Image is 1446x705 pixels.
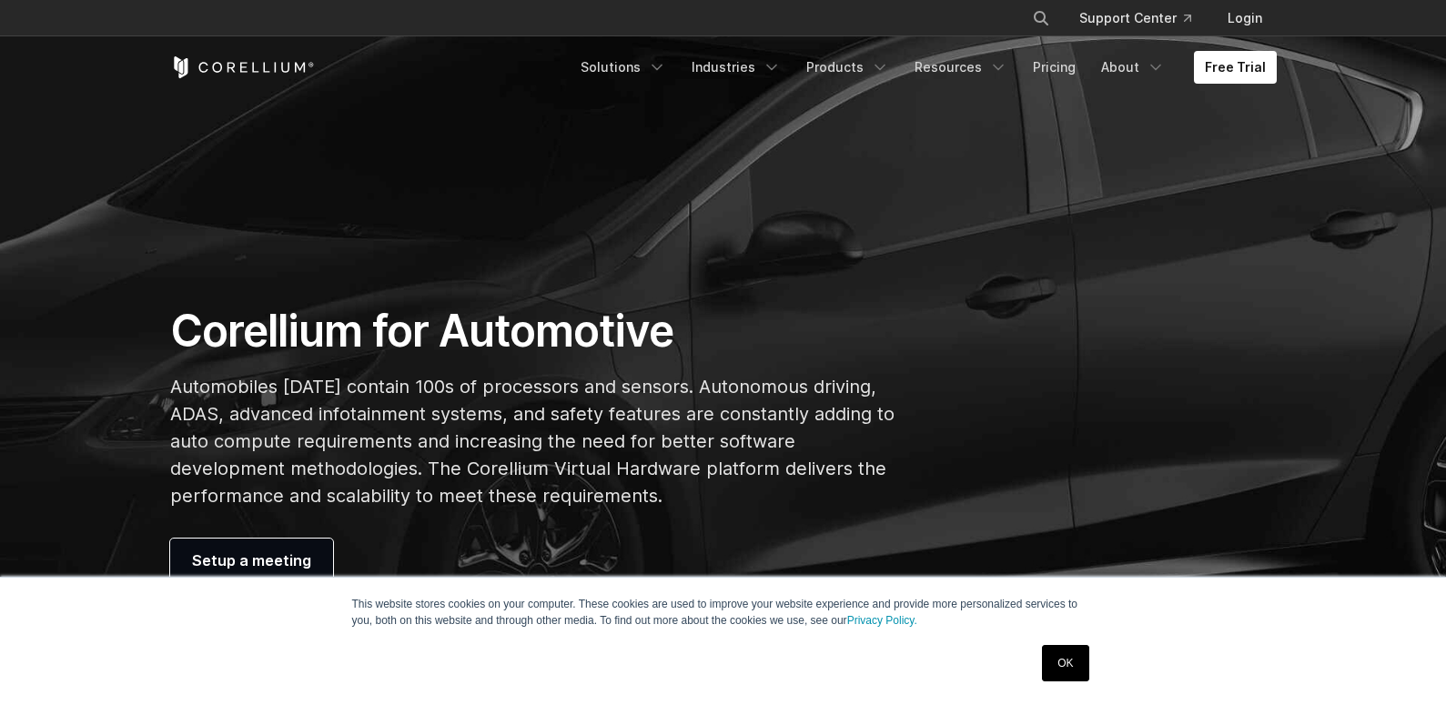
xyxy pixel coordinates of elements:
a: Products [795,51,900,84]
a: Corellium Home [170,56,315,78]
button: Search [1025,2,1057,35]
a: Setup a meeting [170,539,333,582]
a: About [1090,51,1176,84]
a: OK [1042,645,1088,681]
a: Privacy Policy. [847,614,917,627]
a: Login [1213,2,1277,35]
div: Navigation Menu [1010,2,1277,35]
a: Support Center [1065,2,1206,35]
a: Pricing [1022,51,1087,84]
a: Industries [681,51,792,84]
h1: Corellium for Automotive [170,304,895,358]
a: Free Trial [1194,51,1277,84]
p: This website stores cookies on your computer. These cookies are used to improve your website expe... [352,596,1095,629]
div: Navigation Menu [570,51,1277,84]
span: Setup a meeting [192,549,311,571]
p: Automobiles [DATE] contain 100s of processors and sensors. Autonomous driving, ADAS, advanced inf... [170,373,895,509]
a: Resources [904,51,1018,84]
a: Solutions [570,51,677,84]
